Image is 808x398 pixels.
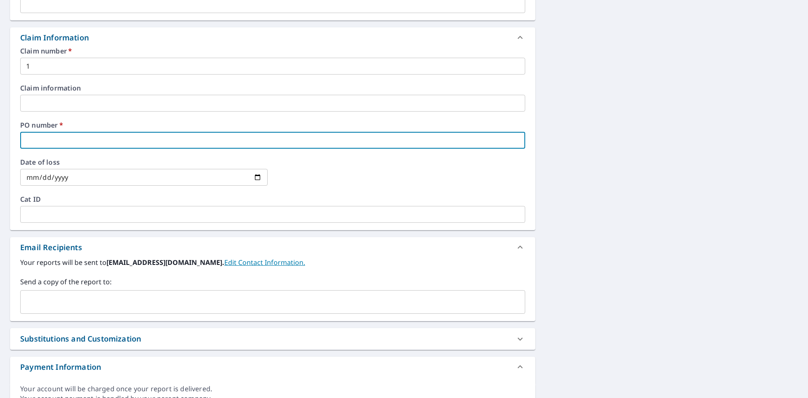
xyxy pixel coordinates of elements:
[20,196,525,203] label: Cat ID
[20,48,525,54] label: Claim number
[106,258,224,267] b: [EMAIL_ADDRESS][DOMAIN_NAME].
[10,27,535,48] div: Claim Information
[20,257,525,267] label: Your reports will be sent to
[20,333,141,345] div: Substitutions and Customization
[20,242,82,253] div: Email Recipients
[10,357,535,377] div: Payment Information
[20,361,101,373] div: Payment Information
[10,237,535,257] div: Email Recipients
[20,159,268,166] label: Date of loss
[20,277,525,287] label: Send a copy of the report to:
[20,122,525,128] label: PO number
[20,32,89,43] div: Claim Information
[10,328,535,350] div: Substitutions and Customization
[20,85,525,91] label: Claim information
[20,384,525,394] div: Your account will be charged once your report is delivered.
[224,258,305,267] a: EditContactInfo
